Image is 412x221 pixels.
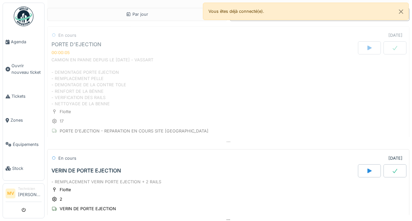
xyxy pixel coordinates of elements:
span: Tickets [11,93,42,99]
div: Technicien [18,186,42,191]
div: VERIN DE PORTE EJECTION [51,168,121,174]
span: Équipements [13,141,42,148]
div: En cours [58,155,76,161]
span: Zones [10,117,42,123]
a: Ouvrir nouveau ticket [3,54,44,84]
span: Agenda [11,39,42,45]
a: Tickets [3,84,44,108]
a: Stock [3,156,44,180]
div: Flotte [60,187,71,193]
div: PORTE D'EJECTION [51,41,101,48]
div: En cours [58,32,76,38]
li: [PERSON_NAME] [18,186,42,200]
div: Vous êtes déjà connecté(e). [203,3,409,20]
div: 00:00:05 [51,50,70,55]
div: - REMPLACEMENT VERIN PORTE EJECTION + 2 RAILS [51,179,405,185]
div: 17 [60,118,64,124]
div: 2 [60,196,62,202]
a: MV Technicien[PERSON_NAME] [6,186,42,202]
div: Flotte [60,109,71,115]
span: Stock [12,165,42,171]
div: [DATE] [388,155,402,161]
div: VERIN DE PORTE EJECTION [60,206,116,212]
a: Zones [3,108,44,132]
a: Agenda [3,30,44,54]
div: Par jour [126,11,148,17]
a: Équipements [3,132,44,156]
div: [DATE] [388,32,402,38]
div: CAMION EN PANNE DEPUIS LE [DATE] - VASSART - DEMONTAGE PORTE EJECTION - REMPLACEMENT PELLE - DEMO... [51,57,405,107]
img: Badge_color-CXgf-gQk.svg [14,7,33,26]
span: Ouvrir nouveau ticket [11,63,42,75]
div: PORTE D'EJECTION - REPARATION EN COURS SITE [GEOGRAPHIC_DATA] [60,128,208,134]
li: MV [6,189,15,198]
button: Close [394,3,408,20]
